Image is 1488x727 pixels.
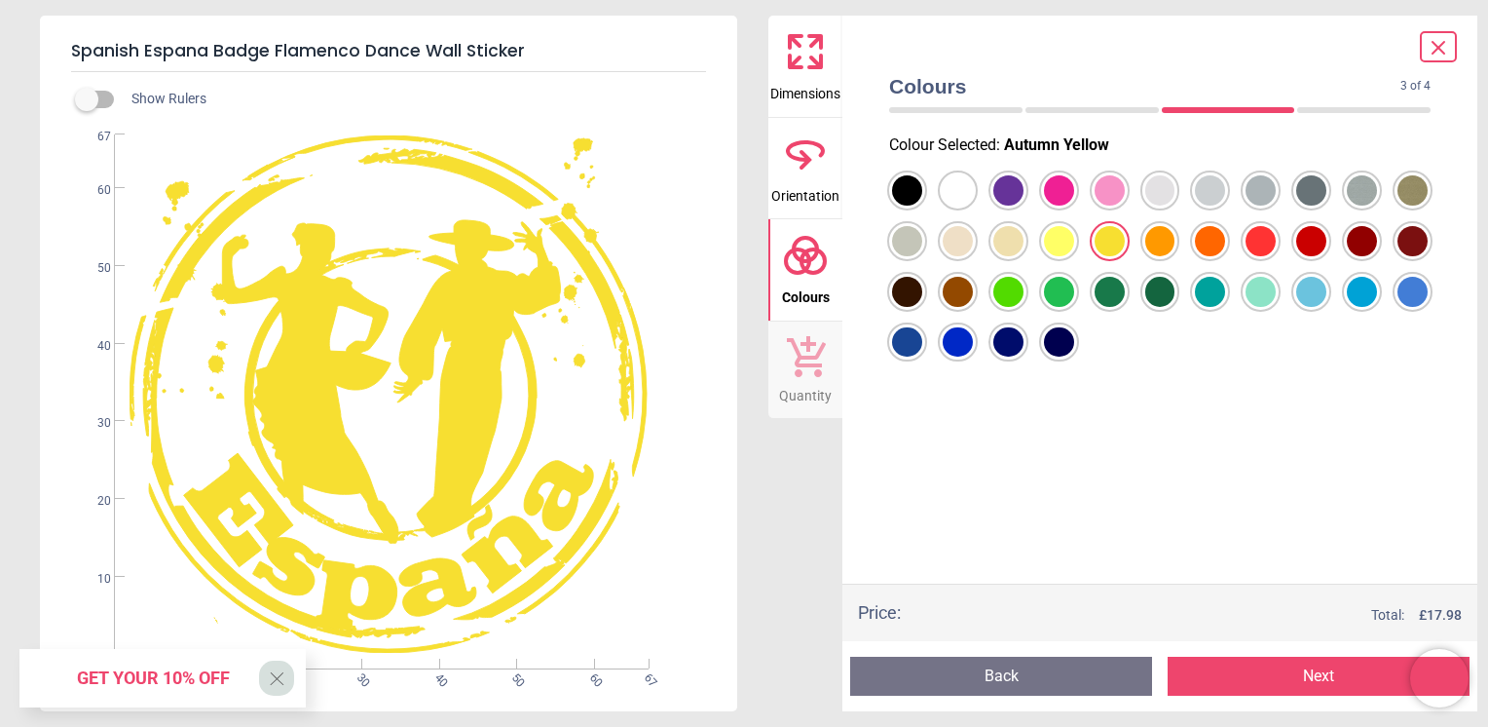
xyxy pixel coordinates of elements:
span: 3 of 4 [1400,78,1431,95]
span: 17.98 [1427,607,1462,623]
button: Dimensions [768,16,842,117]
span: 30 [74,415,111,432]
span: 50 [508,670,521,683]
button: Back [850,657,1152,696]
span: Quantity [779,377,832,406]
button: Orientation [768,118,842,219]
span: 20 [74,493,111,510]
span: Colours [782,279,830,308]
button: Next [1168,657,1469,696]
h5: Spanish Espana Badge Flamenco Dance Wall Sticker [71,31,706,72]
span: 10 [74,571,111,588]
button: Colours [768,219,842,321]
div: Total: [930,606,1462,626]
span: 67 [74,129,111,145]
span: Orientation [771,177,839,207]
span: Colours [889,72,1400,100]
span: Dimensions [770,75,840,104]
iframe: Brevo live chat [1410,649,1469,708]
span: 60 [74,182,111,199]
span: 30 [353,670,365,683]
span: 40 [74,338,111,355]
button: Quantity [768,322,842,419]
div: Price : [858,600,901,625]
span: Autumn Yellow [1004,135,1109,154]
p: Colour Selected : [874,134,1446,156]
span: 40 [430,670,443,683]
span: 67 [640,670,652,683]
span: 50 [74,260,111,277]
span: 60 [585,670,598,683]
div: Show Rulers [87,88,737,111]
span: £ [1419,606,1462,626]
